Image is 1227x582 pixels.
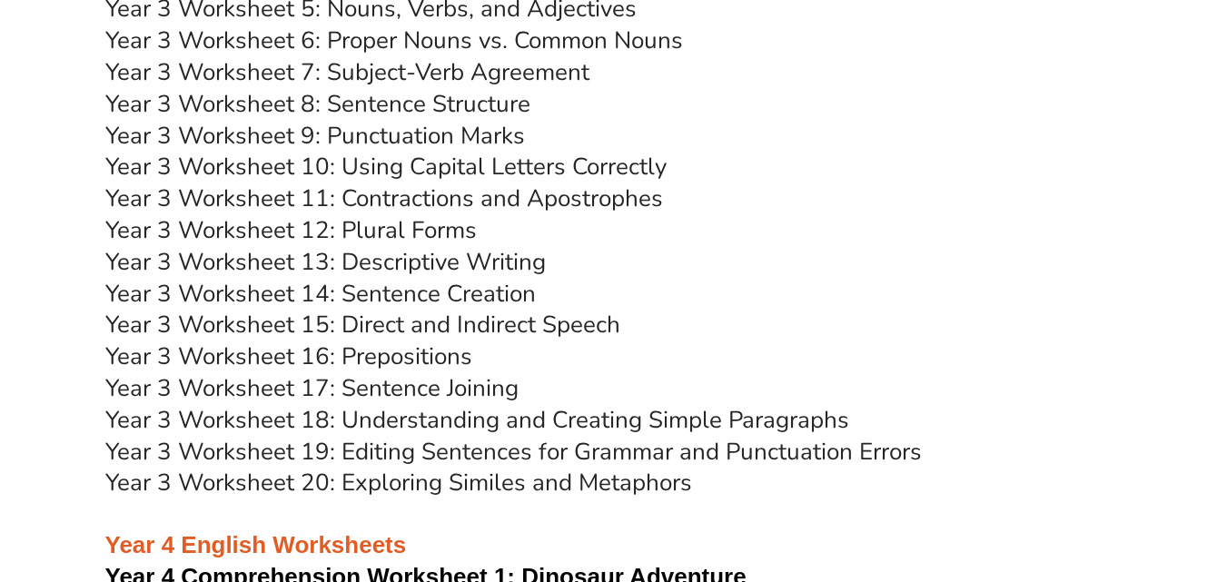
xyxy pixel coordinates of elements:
[105,278,536,310] a: Year 3 Worksheet 14: Sentence Creation
[105,372,519,404] a: Year 3 Worksheet 17: Sentence Joining
[105,467,692,498] a: Year 3 Worksheet 20: Exploring Similes and Metaphors
[105,404,849,436] a: Year 3 Worksheet 18: Understanding and Creating Simple Paragraphs
[105,499,1123,561] h3: Year 4 English Worksheets
[105,56,589,88] a: Year 3 Worksheet 7: Subject-Verb Agreement
[105,340,472,372] a: Year 3 Worksheet 16: Prepositions
[105,182,663,214] a: Year 3 Worksheet 11: Contractions and Apostrophes
[105,151,667,182] a: Year 3 Worksheet 10: Using Capital Letters Correctly
[105,309,620,340] a: Year 3 Worksheet 15: Direct and Indirect Speech
[105,246,546,278] a: Year 3 Worksheet 13: Descriptive Writing
[105,88,530,120] a: Year 3 Worksheet 8: Sentence Structure
[105,436,922,468] a: Year 3 Worksheet 19: Editing Sentences for Grammar and Punctuation Errors
[105,120,525,152] a: Year 3 Worksheet 9: Punctuation Marks
[925,377,1227,582] iframe: Chat Widget
[105,25,683,56] a: Year 3 Worksheet 6: Proper Nouns vs. Common Nouns
[105,214,477,246] a: Year 3 Worksheet 12: Plural Forms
